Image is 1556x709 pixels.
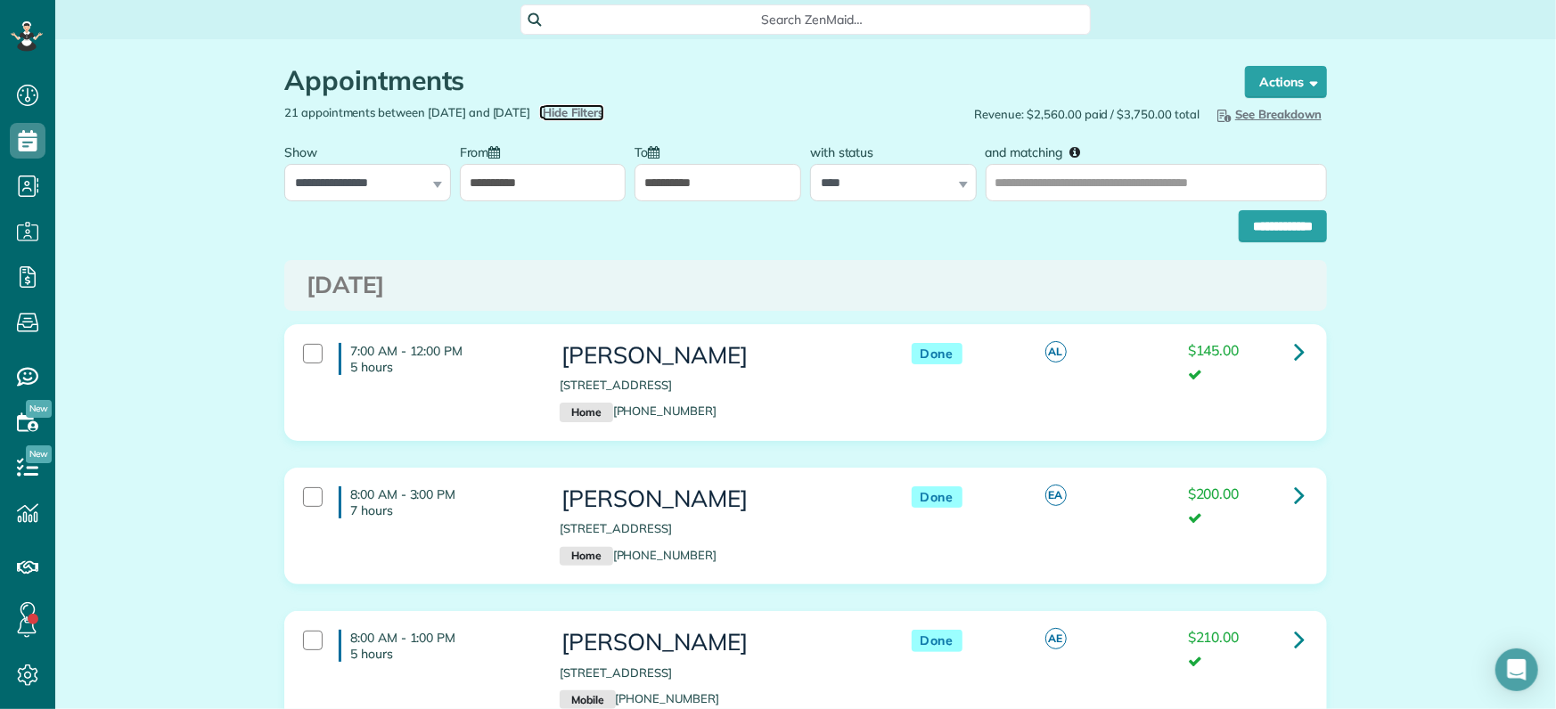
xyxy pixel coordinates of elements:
h4: 7:00 AM - 12:00 PM [339,343,533,375]
h1: Appointments [284,66,1211,95]
h3: [DATE] [307,273,1305,298]
span: New [26,445,52,463]
button: Actions [1245,66,1327,98]
span: $210.00 [1188,628,1240,646]
h3: [PERSON_NAME] [560,486,875,512]
small: Home [560,547,612,566]
h3: [PERSON_NAME] [560,343,875,369]
p: [STREET_ADDRESS] [560,520,875,537]
p: 7 hours [350,502,533,518]
span: Revenue: $2,560.00 paid / $3,750.00 total [975,106,1200,123]
p: [STREET_ADDRESS] [560,377,875,394]
button: See Breakdown [1208,104,1327,124]
div: 21 appointments between [DATE] and [DATE] [271,104,806,121]
span: Done [912,486,962,509]
span: $200.00 [1188,485,1240,502]
p: [STREET_ADDRESS] [560,664,875,681]
a: Mobile[PHONE_NUMBER] [560,691,719,705]
label: To [635,134,668,167]
h4: 8:00 AM - 3:00 PM [339,486,533,518]
span: EA [1045,485,1067,506]
span: New [26,400,52,418]
span: AL [1045,341,1067,363]
div: Open Intercom Messenger [1495,648,1538,691]
h4: 8:00 AM - 1:00 PM [339,630,533,662]
label: and matching [986,134,1093,167]
small: Home [560,403,612,422]
span: See Breakdown [1214,107,1322,121]
p: 5 hours [350,359,533,375]
span: Done [912,630,962,652]
label: From [460,134,510,167]
h3: [PERSON_NAME] [560,630,875,656]
span: AE [1045,628,1067,649]
span: Done [912,343,962,365]
span: Hide Filters [543,104,604,121]
p: 5 hours [350,646,533,662]
a: Home[PHONE_NUMBER] [560,403,717,418]
a: Home[PHONE_NUMBER] [560,548,717,562]
span: $145.00 [1188,341,1240,359]
a: Hide Filters [539,105,604,119]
